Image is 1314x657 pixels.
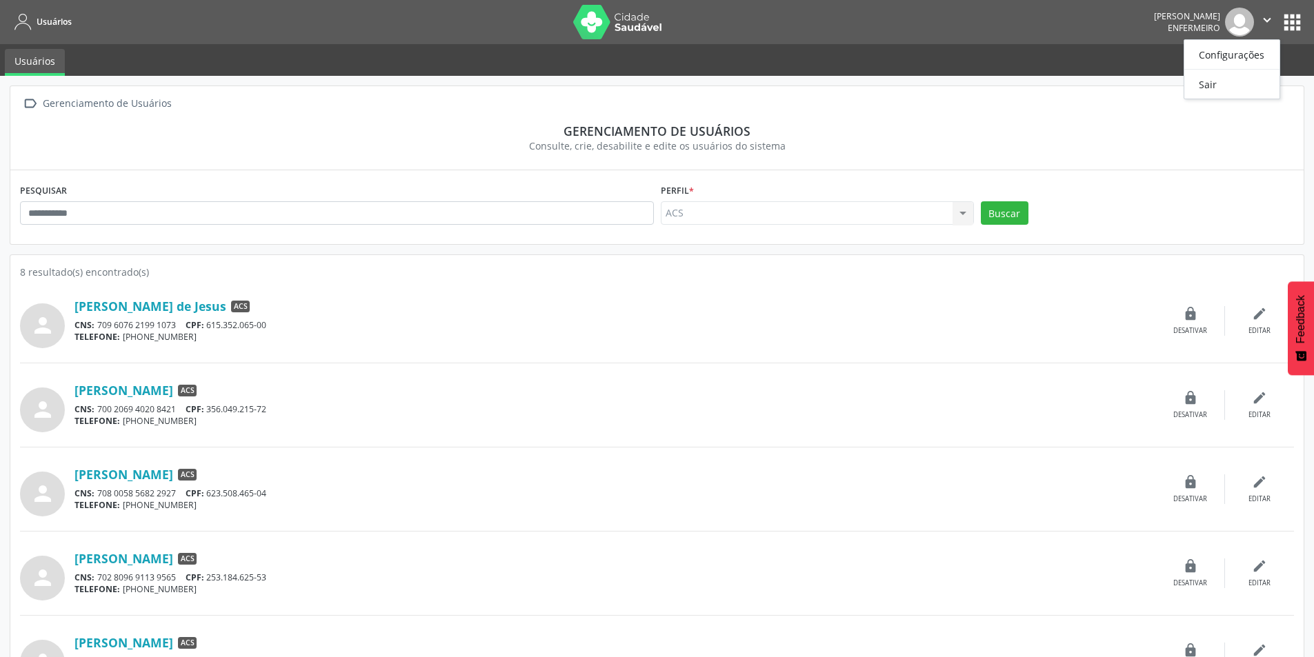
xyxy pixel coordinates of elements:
[1173,410,1207,420] div: Desativar
[30,481,55,506] i: person
[74,499,1156,511] div: [PHONE_NUMBER]
[1252,474,1267,489] i: edit
[1184,45,1280,64] a: Configurações
[74,487,1156,499] div: 708 0058 5682 2927 623.508.465-04
[30,397,55,422] i: person
[74,383,173,398] a: [PERSON_NAME]
[1260,12,1275,28] i: 
[74,583,120,595] span: TELEFONE:
[1173,326,1207,336] div: Desativar
[74,403,1156,415] div: 700 2069 4020 8421 356.049.215-72
[30,139,1284,153] div: Consulte, crie, desabilite e edite os usuários do sistema
[661,180,694,201] label: Perfil
[20,94,40,114] i: 
[5,49,65,76] a: Usuários
[20,94,174,114] a:  Gerenciamento de Usuários
[74,551,173,566] a: [PERSON_NAME]
[74,319,94,331] span: CNS:
[231,301,250,313] span: ACS
[74,635,173,650] a: [PERSON_NAME]
[74,487,94,499] span: CNS:
[1184,39,1280,99] ul: 
[1248,326,1271,336] div: Editar
[1254,8,1280,37] button: 
[74,467,173,482] a: [PERSON_NAME]
[1248,578,1271,588] div: Editar
[1248,494,1271,504] div: Editar
[74,415,1156,427] div: [PHONE_NUMBER]
[1252,558,1267,574] i: edit
[186,487,204,499] span: CPF:
[74,415,120,427] span: TELEFONE:
[1168,22,1220,34] span: Enfermeiro
[74,403,94,415] span: CNS:
[1173,578,1207,588] div: Desativar
[1183,306,1198,321] i: lock
[178,469,197,481] span: ACS
[30,123,1284,139] div: Gerenciamento de usuários
[74,583,1156,595] div: [PHONE_NUMBER]
[20,180,67,201] label: PESQUISAR
[74,572,1156,583] div: 702 8096 9113 9565 253.184.625-53
[1280,10,1304,34] button: apps
[1183,558,1198,574] i: lock
[1295,295,1307,343] span: Feedback
[74,299,226,314] a: [PERSON_NAME] de Jesus
[1184,74,1280,94] a: Sair
[186,572,204,583] span: CPF:
[37,16,72,28] span: Usuários
[178,553,197,565] span: ACS
[1173,494,1207,504] div: Desativar
[178,637,197,649] span: ACS
[74,499,120,511] span: TELEFONE:
[186,319,204,331] span: CPF:
[74,572,94,583] span: CNS:
[30,565,55,590] i: person
[40,94,174,114] div: Gerenciamento de Usuários
[1183,474,1198,489] i: lock
[1288,281,1314,375] button: Feedback - Mostrar pesquisa
[981,201,1028,225] button: Buscar
[1183,390,1198,405] i: lock
[1248,410,1271,420] div: Editar
[1154,10,1220,22] div: [PERSON_NAME]
[74,319,1156,331] div: 709 6076 2199 1073 615.352.065-00
[178,385,197,397] span: ACS
[20,265,1294,279] div: 8 resultado(s) encontrado(s)
[30,313,55,338] i: person
[74,331,1156,343] div: [PHONE_NUMBER]
[1252,390,1267,405] i: edit
[74,331,120,343] span: TELEFONE:
[1252,306,1267,321] i: edit
[10,10,72,33] a: Usuários
[1225,8,1254,37] img: img
[186,403,204,415] span: CPF:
